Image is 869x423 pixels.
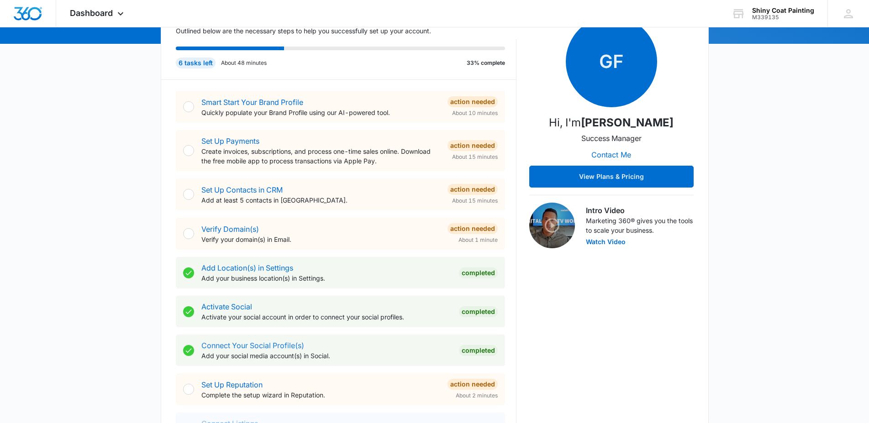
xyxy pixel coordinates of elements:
[586,205,694,216] h3: Intro Video
[201,235,440,244] p: Verify your domain(s) in Email.
[201,273,452,283] p: Add your business location(s) in Settings.
[452,153,498,161] span: About 15 minutes
[459,345,498,356] div: Completed
[201,195,440,205] p: Add at least 5 contacts in [GEOGRAPHIC_DATA].
[221,59,267,67] p: About 48 minutes
[176,26,516,36] p: Outlined below are the necessary steps to help you successfully set up your account.
[456,392,498,400] span: About 2 minutes
[529,166,694,188] button: View Plans & Pricing
[448,379,498,390] div: Action Needed
[458,236,498,244] span: About 1 minute
[581,116,674,129] strong: [PERSON_NAME]
[529,203,575,248] img: Intro Video
[752,14,814,21] div: account id
[201,302,252,311] a: Activate Social
[566,16,657,107] span: GF
[549,115,674,131] p: Hi, I'm
[586,216,694,235] p: Marketing 360® gives you the tools to scale your business.
[201,390,440,400] p: Complete the setup wizard in Reputation.
[201,263,293,272] a: Add Location(s) in Settings
[586,239,626,245] button: Watch Video
[581,133,642,144] p: Success Manager
[448,96,498,107] div: Action Needed
[201,351,452,360] p: Add your social media account(s) in Social.
[201,341,304,350] a: Connect Your Social Profile(s)
[70,8,113,18] span: Dashboard
[582,144,640,166] button: Contact Me
[201,108,440,117] p: Quickly populate your Brand Profile using our AI-powered tool.
[201,380,263,389] a: Set Up Reputation
[467,59,505,67] p: 33% complete
[201,146,440,166] p: Create invoices, subscriptions, and process one-time sales online. Download the free mobile app t...
[448,184,498,195] div: Action Needed
[201,185,283,194] a: Set Up Contacts in CRM
[448,223,498,234] div: Action Needed
[452,197,498,205] span: About 15 minutes
[201,136,259,146] a: Set Up Payments
[459,306,498,317] div: Completed
[448,140,498,151] div: Action Needed
[459,267,498,278] div: Completed
[176,57,216,68] div: 6 tasks left
[752,7,814,14] div: account name
[201,312,452,322] p: Activate your social account in order to connect your social profiles.
[201,225,259,234] a: Verify Domain(s)
[452,109,498,117] span: About 10 minutes
[201,98,303,107] a: Smart Start Your Brand Profile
